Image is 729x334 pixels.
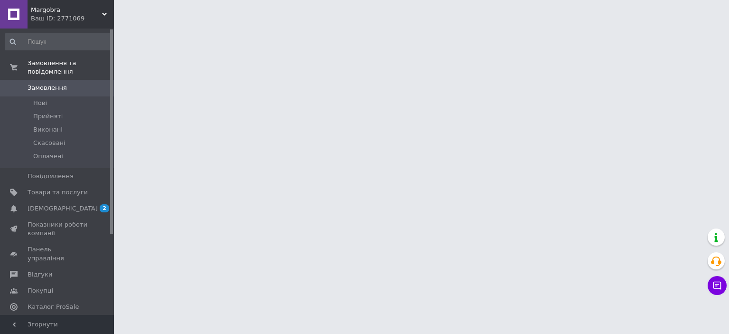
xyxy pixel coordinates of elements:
span: Покупці [28,286,53,295]
span: Нові [33,99,47,107]
span: Margobra [31,6,102,14]
div: Ваш ID: 2771069 [31,14,114,23]
span: Панель управління [28,245,88,262]
span: [DEMOGRAPHIC_DATA] [28,204,98,213]
span: Товари та послуги [28,188,88,197]
span: Каталог ProSale [28,303,79,311]
input: Пошук [5,33,112,50]
button: Чат з покупцем [708,276,727,295]
span: Замовлення [28,84,67,92]
span: Замовлення та повідомлення [28,59,114,76]
span: Показники роботи компанії [28,220,88,238]
span: 2 [100,204,109,212]
span: Виконані [33,125,63,134]
span: Відгуки [28,270,52,279]
span: Оплачені [33,152,63,161]
span: Повідомлення [28,172,74,181]
span: Прийняті [33,112,63,121]
span: Скасовані [33,139,65,147]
